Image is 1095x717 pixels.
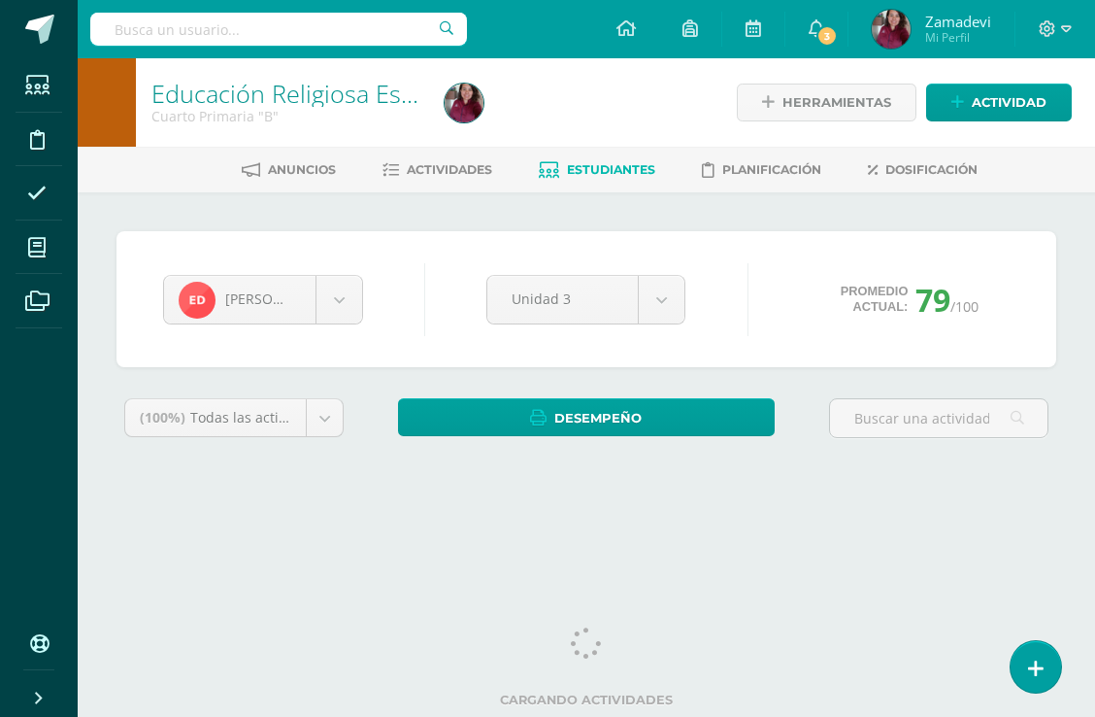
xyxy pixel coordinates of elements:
[872,10,911,49] img: dfa675ca7fe0e417834ddaa65a9f7a1c.png
[268,162,336,177] span: Anuncios
[190,408,431,427] span: Todas las actividades de esta unidad
[841,284,909,315] span: Promedio actual:
[179,282,216,319] img: aec66a159bab702be6e448a4302001ae.png
[868,154,978,186] a: Dosificación
[445,84,483,122] img: dfa675ca7fe0e417834ddaa65a9f7a1c.png
[151,77,455,110] a: Educación Religiosa Escolar
[125,399,343,436] a: (100%)Todas las actividades de esta unidad
[554,400,642,436] span: Desempeño
[382,154,492,186] a: Actividades
[972,85,1046,120] span: Actividad
[722,162,821,177] span: Planificación
[151,107,421,125] div: Cuarto Primaria 'B'
[926,84,1072,121] a: Actividad
[164,276,362,324] a: [PERSON_NAME]
[925,29,991,46] span: Mi Perfil
[398,398,774,436] a: Desempeño
[90,13,467,46] input: Busca un usuario...
[915,279,950,321] span: 79
[512,276,614,322] span: Unidad 3
[782,85,891,120] span: Herramientas
[124,693,1048,707] label: Cargando actividades
[737,84,916,121] a: Herramientas
[830,399,1047,437] input: Buscar una actividad aquí...
[151,80,421,107] h1: Educación Religiosa Escolar
[487,276,684,324] a: Unidad 3
[567,162,655,177] span: Estudiantes
[225,290,334,308] span: [PERSON_NAME]
[702,154,821,186] a: Planificación
[539,154,655,186] a: Estudiantes
[816,25,838,47] span: 3
[140,408,185,427] span: (100%)
[242,154,336,186] a: Anuncios
[885,162,978,177] span: Dosificación
[407,162,492,177] span: Actividades
[925,12,991,31] span: Zamadevi
[950,297,979,316] span: /100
